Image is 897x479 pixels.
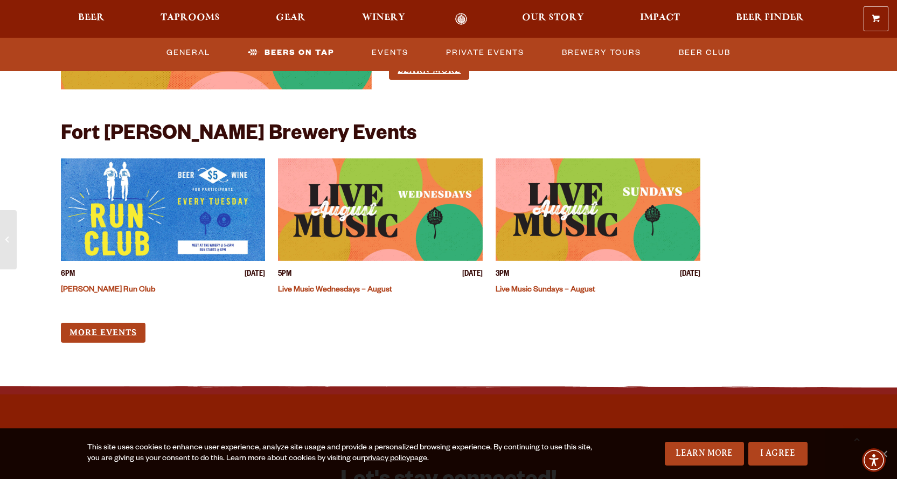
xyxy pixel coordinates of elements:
[278,269,291,281] span: 5PM
[367,40,413,65] a: Events
[162,40,214,65] a: General
[640,13,680,22] span: Impact
[244,40,338,65] a: Beers on Tap
[496,158,700,261] a: View event details
[843,425,870,452] a: Scroll to top
[87,443,593,464] div: This site uses cookies to enhance user experience, analyze site usage and provide a personalized ...
[61,269,75,281] span: 6PM
[245,269,265,281] span: [DATE]
[276,13,305,22] span: Gear
[441,13,482,25] a: Odell Home
[462,269,483,281] span: [DATE]
[61,158,266,261] a: View event details
[675,40,735,65] a: Beer Club
[442,40,529,65] a: Private Events
[862,448,886,472] div: Accessibility Menu
[355,13,412,25] a: Winery
[633,13,687,25] a: Impact
[78,13,105,22] span: Beer
[680,269,700,281] span: [DATE]
[729,13,811,25] a: Beer Finder
[161,13,220,22] span: Taprooms
[522,13,584,22] span: Our Story
[364,455,410,463] a: privacy policy
[736,13,804,22] span: Beer Finder
[496,269,509,281] span: 3PM
[278,158,483,261] a: View event details
[71,13,112,25] a: Beer
[665,442,744,466] a: Learn More
[154,13,227,25] a: Taprooms
[61,286,155,295] a: [PERSON_NAME] Run Club
[748,442,808,466] a: I Agree
[269,13,312,25] a: Gear
[61,124,416,148] h2: Fort [PERSON_NAME] Brewery Events
[558,40,645,65] a: Brewery Tours
[362,13,405,22] span: Winery
[515,13,591,25] a: Our Story
[61,323,145,343] a: More Events (opens in a new window)
[278,286,392,295] a: Live Music Wednesdays – August
[496,286,595,295] a: Live Music Sundays – August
